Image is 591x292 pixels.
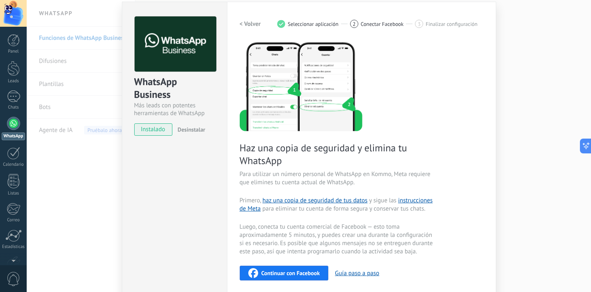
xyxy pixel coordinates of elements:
[135,16,216,72] img: logo_main.png
[335,269,379,277] button: Guía paso a paso
[2,132,25,140] div: WhatsApp
[2,105,25,110] div: Chats
[353,21,355,28] span: 2
[240,20,261,28] h2: < Volver
[135,123,172,136] span: instalado
[426,21,477,27] span: Finalizar configuración
[262,197,367,204] a: haz una copia de seguridad de tus datos
[240,170,435,187] span: Para utilizar un número personal de WhatsApp en Kommo, Meta requiere que elimines tu cuenta actua...
[134,102,215,117] div: Más leads con potentes herramientas de WhatsApp
[288,21,339,27] span: Seleccionar aplicación
[178,126,205,133] span: Desinstalar
[240,141,435,167] span: Haz una copia de seguridad y elimina tu WhatsApp
[2,49,25,54] div: Panel
[2,191,25,196] div: Listas
[240,16,261,31] button: < Volver
[361,21,404,27] span: Conectar Facebook
[240,41,362,131] img: delete personal phone
[2,244,25,250] div: Estadísticas
[240,197,433,213] a: instrucciones de Meta
[418,21,421,28] span: 3
[174,123,205,136] button: Desinstalar
[134,75,215,102] div: WhatsApp Business
[240,266,329,280] button: Continuar con Facebook
[2,162,25,167] div: Calendario
[261,270,320,276] span: Continuar con Facebook
[240,197,435,213] span: Primero, y sigue las para eliminar tu cuenta de forma segura y conservar tus chats.
[2,79,25,84] div: Leads
[2,218,25,223] div: Correo
[240,223,435,256] span: Luego, conecta tu cuenta comercial de Facebook — esto toma aproximadamente 5 minutos, y puedes cr...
